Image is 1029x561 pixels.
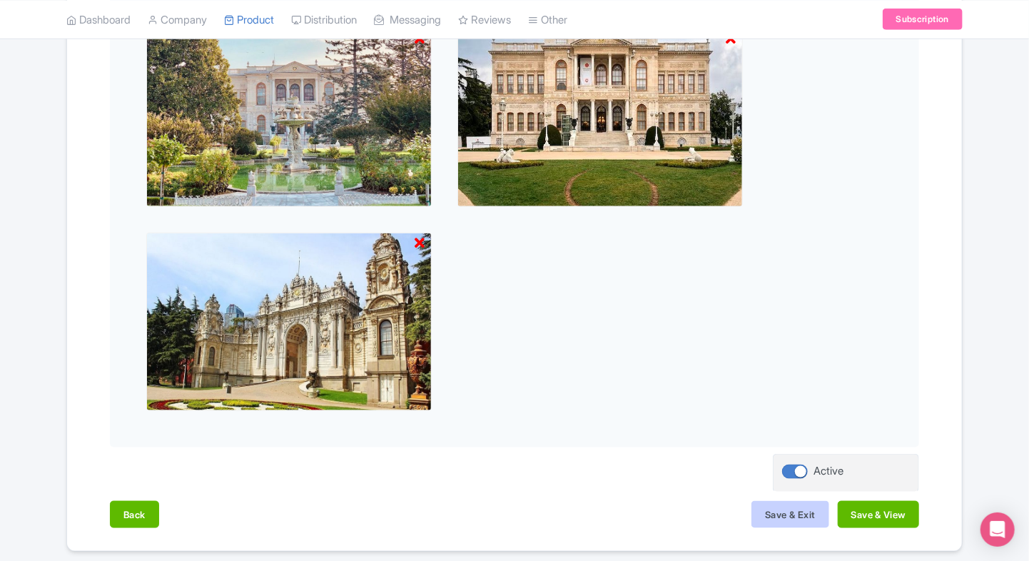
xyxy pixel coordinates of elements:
img: dyknwim96vx6jepjdyub.jpg [457,29,743,207]
img: ovyi0y0ijadvqzwsgb7a.jpg [146,29,432,207]
div: Active [813,463,843,480]
button: Save & View [838,501,919,528]
img: d1j66o9rp0q5adyynofb.jpg [146,233,432,411]
button: Back [110,501,159,528]
button: Save & Exit [751,501,828,528]
div: Open Intercom Messenger [980,512,1015,547]
a: Subscription [883,9,963,30]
